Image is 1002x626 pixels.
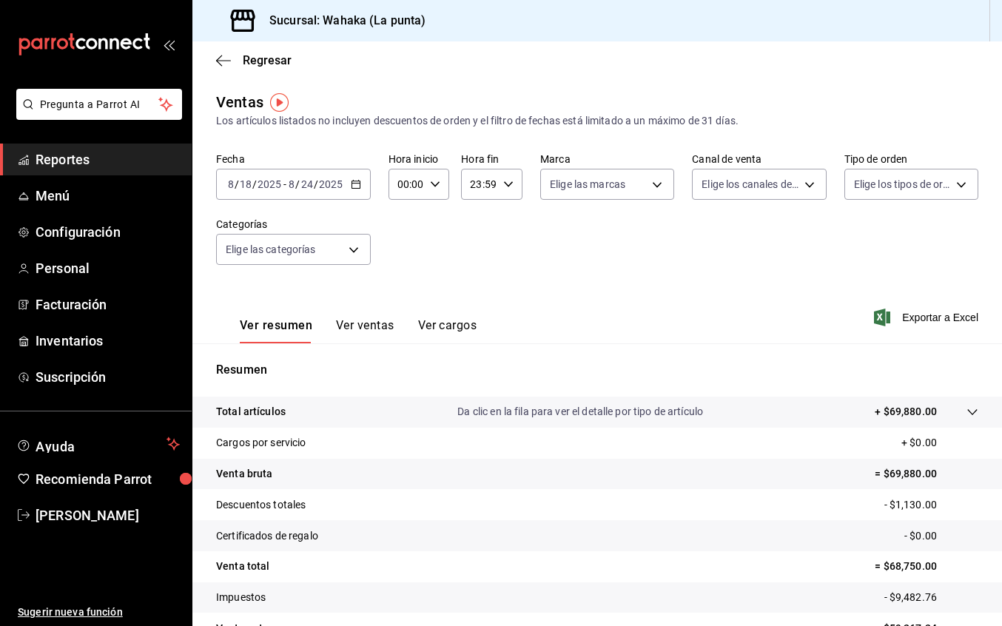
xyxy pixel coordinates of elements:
label: Fecha [216,154,371,164]
p: Cargos por servicio [216,435,306,451]
label: Hora fin [461,154,522,164]
label: Categorías [216,219,371,229]
span: - [283,178,286,190]
label: Marca [540,154,674,164]
p: - $0.00 [904,528,978,544]
span: Regresar [243,53,292,67]
p: - $1,130.00 [884,497,978,513]
span: Personal [36,258,180,278]
div: Ventas [216,91,263,113]
p: = $68,750.00 [875,559,978,574]
span: Configuración [36,222,180,242]
span: Elige las categorías [226,242,316,257]
p: Venta bruta [216,466,272,482]
button: Ver resumen [240,318,312,343]
span: Menú [36,186,180,206]
div: navigation tabs [240,318,477,343]
p: Resumen [216,361,978,379]
span: Reportes [36,149,180,169]
span: Elige los canales de venta [702,177,798,192]
button: Ver cargos [418,318,477,343]
button: Pregunta a Parrot AI [16,89,182,120]
span: Ayuda [36,435,161,453]
span: / [252,178,257,190]
p: Da clic en la fila para ver el detalle por tipo de artículo [457,404,703,420]
span: Facturación [36,295,180,314]
span: Sugerir nueva función [18,605,180,620]
p: + $0.00 [901,435,978,451]
span: Elige las marcas [550,177,625,192]
a: Pregunta a Parrot AI [10,107,182,123]
span: / [295,178,300,190]
input: -- [288,178,295,190]
span: Suscripción [36,367,180,387]
span: Pregunta a Parrot AI [40,97,159,112]
input: ---- [318,178,343,190]
h3: Sucursal: Wahaka (La punta) [258,12,426,30]
span: Inventarios [36,331,180,351]
input: -- [239,178,252,190]
input: -- [300,178,314,190]
button: Ver ventas [336,318,394,343]
button: open_drawer_menu [163,38,175,50]
div: Los artículos listados no incluyen descuentos de orden y el filtro de fechas está limitado a un m... [216,113,978,129]
img: Tooltip marker [270,93,289,112]
span: Elige los tipos de orden [854,177,951,192]
span: Recomienda Parrot [36,469,180,489]
button: Regresar [216,53,292,67]
button: Exportar a Excel [877,309,978,326]
span: / [314,178,318,190]
input: ---- [257,178,282,190]
input: -- [227,178,235,190]
label: Tipo de orden [844,154,978,164]
p: Impuestos [216,590,266,605]
label: Canal de venta [692,154,826,164]
label: Hora inicio [389,154,450,164]
p: + $69,880.00 [875,404,937,420]
p: - $9,482.76 [884,590,978,605]
p: Certificados de regalo [216,528,318,544]
p: Venta total [216,559,269,574]
p: Descuentos totales [216,497,306,513]
p: Total artículos [216,404,286,420]
span: [PERSON_NAME] [36,505,180,525]
span: / [235,178,239,190]
p: = $69,880.00 [875,466,978,482]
